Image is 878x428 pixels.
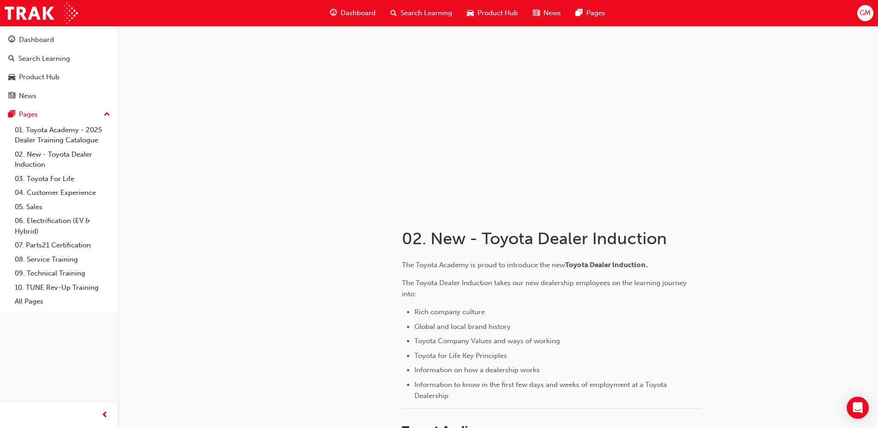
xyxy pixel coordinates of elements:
span: guage-icon [8,36,15,44]
button: Pages [4,106,114,123]
a: car-iconProduct Hub [460,4,525,23]
span: search-icon [390,7,397,19]
a: Dashboard [4,31,114,48]
span: Product Hub [477,8,518,18]
a: guage-iconDashboard [323,4,383,23]
span: News [543,8,561,18]
span: guage-icon [330,7,337,19]
a: 10. TUNE Rev-Up Training [11,281,114,295]
div: News [19,91,36,101]
span: pages-icon [8,111,15,119]
a: 04. Customer Experience [11,186,114,200]
a: 07. Parts21 Certification [11,238,114,252]
div: Dashboard [19,35,54,45]
span: news-icon [533,7,540,19]
div: Search Learning [18,53,70,64]
div: Pages [19,109,38,120]
span: GM [860,8,871,18]
a: Search Learning [4,50,114,67]
span: Search Learning [401,8,452,18]
div: Product Hub [19,72,59,82]
span: Global and local brand history [414,322,511,331]
a: news-iconNews [525,4,568,23]
button: GM [857,5,873,21]
h1: 02. New - Toyota Dealer Induction [402,229,704,249]
a: 08. Service Training [11,252,114,267]
span: Information to know in the first few days and weeks of employment at a Toyota Dealership [414,381,669,400]
span: The Toyota Dealer Induction takes our new dealership employees on the learning journey into: [402,279,689,298]
span: The Toyota Academy is proud to introduce the new [402,261,565,269]
a: search-iconSearch Learning [383,4,460,23]
div: Open Intercom Messenger [847,397,869,419]
span: news-icon [8,92,15,100]
a: 03. Toyota For Life [11,172,114,186]
span: prev-icon [101,410,108,421]
a: All Pages [11,294,114,309]
a: Product Hub [4,69,114,86]
a: 09. Technical Training [11,266,114,281]
span: Toyota Company Values and ways of working [414,337,560,345]
span: up-icon [104,109,110,121]
span: search-icon [8,55,15,63]
span: Information on how a dealership works [414,366,540,374]
a: 01. Toyota Academy - 2025 Dealer Training Catalogue [11,123,114,147]
span: car-icon [467,7,474,19]
a: pages-iconPages [568,4,613,23]
a: 06. Electrification (EV & Hybrid) [11,214,114,238]
button: DashboardSearch LearningProduct HubNews [4,29,114,106]
span: car-icon [8,73,15,82]
a: 02. New - Toyota Dealer Induction [11,147,114,172]
a: 05. Sales [11,200,114,214]
span: Pages [586,8,605,18]
a: News [4,88,114,105]
span: Toyota Dealer Induction. [565,261,648,269]
span: pages-icon [576,7,583,19]
span: Toyota for Life Key Principles [414,352,507,360]
span: Dashboard [341,8,376,18]
img: Trak [5,3,78,23]
span: Rich company culture [414,308,485,316]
